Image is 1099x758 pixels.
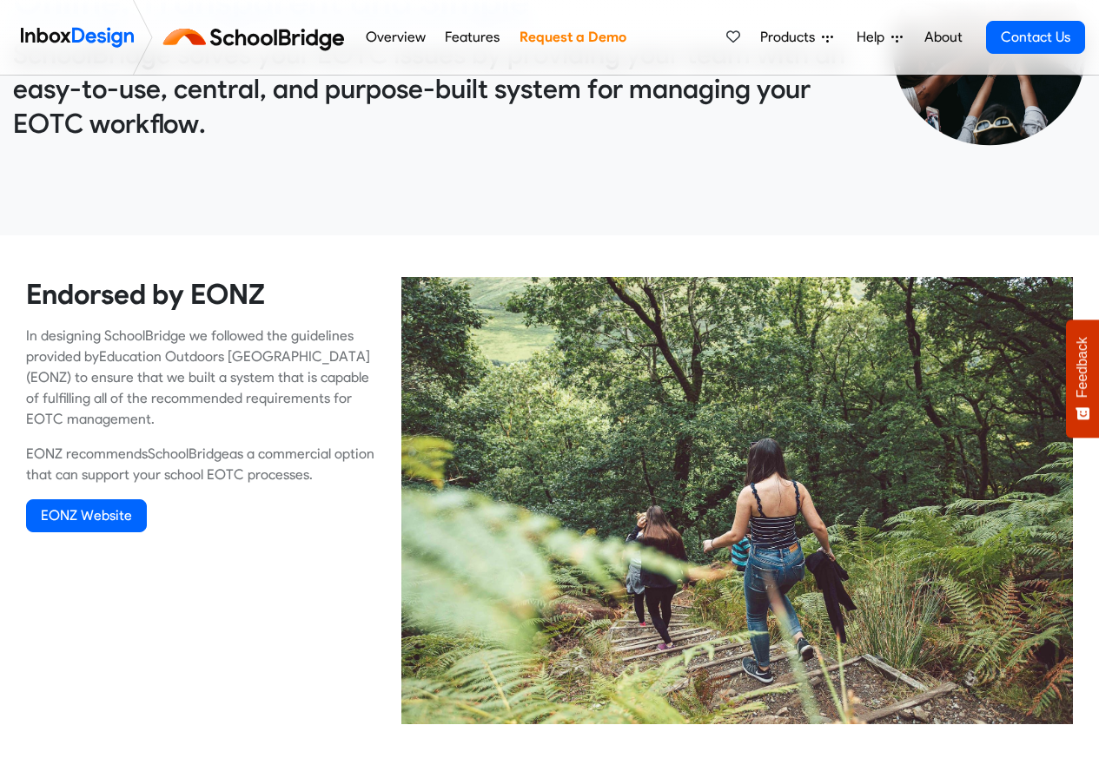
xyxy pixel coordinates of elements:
a: SchoolBridge [148,445,229,462]
p: EONZ recommends as a commercial option that can support your school EOTC processes. [26,444,375,485]
span: Products [760,27,822,48]
heading: Endorsed by EONZ [26,277,375,312]
img: 2021_12_22_outside-bush-eotc.jpg [401,277,1073,724]
a: About [919,20,967,55]
a: EONZ Website [26,499,147,532]
a: Education Outdoors [GEOGRAPHIC_DATA] [99,348,370,365]
a: Contact Us [986,21,1085,54]
a: Products [753,20,840,55]
a: Overview [361,20,430,55]
img: schoolbridge logo [160,16,355,58]
span: Feedback [1075,337,1090,398]
button: Feedback - Show survey [1066,320,1099,438]
a: Request a Demo [514,20,631,55]
span: Help [857,27,891,48]
a: Features [440,20,505,55]
a: Help [850,20,910,55]
h3: SchoolBridge solves your EOTC issues by providing your team with an easy-to-use, central, and pur... [13,37,866,142]
p: In designing SchoolBridge we followed the guidelines provided by (EONZ) to ensure that we built a... [26,326,375,430]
